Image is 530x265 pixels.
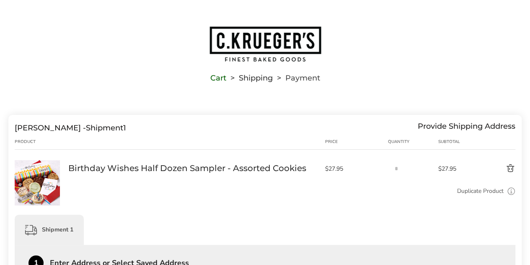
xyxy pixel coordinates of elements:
div: Shipment [15,123,126,132]
div: Subtotal [438,138,473,145]
span: Payment [285,75,320,81]
a: Cart [210,75,226,81]
li: Shipping [226,75,273,81]
button: Delete product [473,164,515,174]
a: Birthday Wishes Half Dozen Sampler - Assorted Cookies [15,160,60,168]
span: $27.95 [438,165,473,173]
div: Provide Shipping Address [418,123,515,132]
a: Go to home page [8,26,522,62]
img: C.KRUEGER'S [209,26,322,62]
div: Quantity [388,138,438,145]
span: $27.95 [325,165,384,173]
input: Quantity input [388,160,405,177]
img: Birthday Wishes Half Dozen Sampler - Assorted Cookies [15,160,60,205]
a: Birthday Wishes Half Dozen Sampler - Assorted Cookies [68,163,306,174]
span: 1 [123,123,126,132]
div: Shipment 1 [15,215,84,245]
a: Duplicate Product [457,187,504,196]
div: Price [325,138,388,145]
span: [PERSON_NAME] - [15,123,86,132]
div: Product [15,138,68,145]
